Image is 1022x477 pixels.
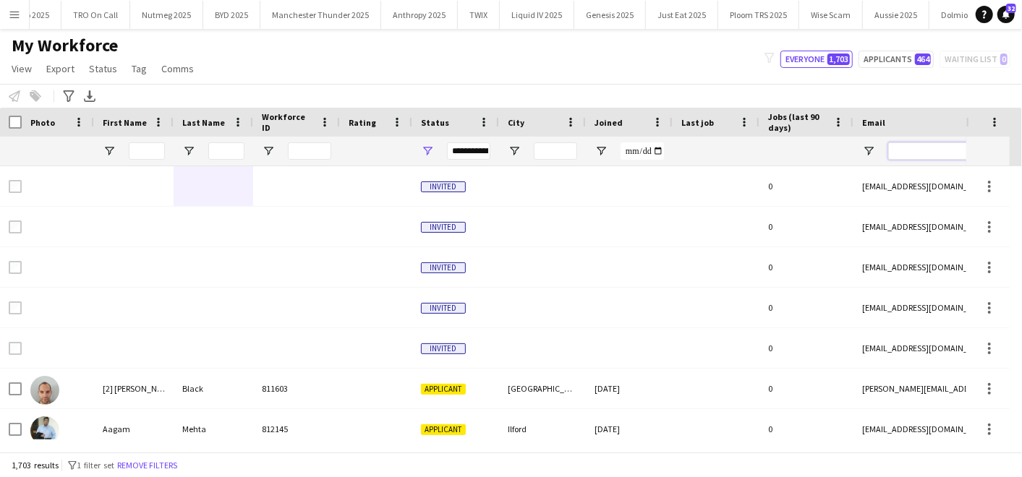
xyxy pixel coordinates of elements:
div: 0 [759,328,853,368]
div: 812145 [253,409,340,449]
button: Applicants464 [859,51,934,68]
button: Open Filter Menu [103,145,116,158]
div: Black [174,369,253,408]
span: Workforce ID [262,111,314,133]
button: Just Eat 2025 [646,1,718,29]
div: [GEOGRAPHIC_DATA] [499,369,586,408]
span: Joined [595,117,623,128]
div: [DATE] [586,409,673,449]
span: View [12,62,32,75]
app-action-btn: Export XLSX [81,87,98,105]
span: Status [89,62,117,75]
button: Ploom TRS 2025 [718,1,799,29]
span: 1,703 [827,53,850,65]
span: 1 filter set [77,460,114,470]
span: My Workforce [12,35,118,56]
span: Invited [421,303,466,314]
input: Row Selection is disabled for this row (unchecked) [9,180,22,193]
div: 0 [759,207,853,246]
button: Anthropy 2025 [381,1,458,29]
a: View [6,59,38,78]
span: Rating [349,117,376,128]
input: Row Selection is disabled for this row (unchecked) [9,220,22,233]
a: Status [83,59,123,78]
button: Genesis 2025 [574,1,646,29]
div: 0 [759,247,853,287]
span: Invited [421,222,466,233]
button: Open Filter Menu [862,145,875,158]
button: Remove filters [114,457,180,473]
button: Nutmeg 2025 [130,1,203,29]
span: Jobs (last 90 days) [768,111,827,133]
input: Row Selection is disabled for this row (unchecked) [9,301,22,314]
div: [DATE] [586,369,673,408]
img: Aagam Mehta [30,416,59,445]
button: Open Filter Menu [595,145,608,158]
input: Workforce ID Filter Input [288,142,331,160]
button: Open Filter Menu [508,145,521,158]
img: [2] Bradley Black [30,376,59,405]
button: Everyone1,703 [780,51,853,68]
span: Applicant [421,384,466,395]
span: Tag [132,62,147,75]
div: 0 [759,409,853,449]
a: 32 [997,6,1015,23]
button: Aussie 2025 [863,1,929,29]
span: Comms [161,62,194,75]
button: TWIX [458,1,500,29]
div: Ilford [499,409,586,449]
span: Invited [421,343,466,354]
span: Export [46,62,74,75]
div: 0 [759,369,853,408]
span: First Name [103,117,147,128]
div: Mehta [174,409,253,449]
button: Manchester Thunder 2025 [260,1,381,29]
button: TRO On Call [61,1,130,29]
div: 811603 [253,369,340,408]
input: Joined Filter Input [621,142,664,160]
span: Last job [681,117,714,128]
span: Last Name [182,117,225,128]
a: Export [41,59,80,78]
div: Aagam [94,409,174,449]
button: Open Filter Menu [262,145,275,158]
app-action-btn: Advanced filters [60,87,77,105]
span: Invited [421,262,466,273]
input: Last Name Filter Input [208,142,244,160]
div: [2] [PERSON_NAME] [94,369,174,408]
span: Applicant [421,424,466,435]
span: 32 [1006,4,1016,13]
button: Wise Scam [799,1,863,29]
button: BYD 2025 [203,1,260,29]
input: First Name Filter Input [129,142,165,160]
button: Liquid IV 2025 [500,1,574,29]
span: Photo [30,117,55,128]
span: Status [421,117,449,128]
span: 464 [915,53,931,65]
button: Open Filter Menu [182,145,195,158]
input: Row Selection is disabled for this row (unchecked) [9,261,22,274]
button: Dolmio [929,1,980,29]
span: Email [862,117,885,128]
span: City [508,117,524,128]
input: Row Selection is disabled for this row (unchecked) [9,342,22,355]
span: Invited [421,181,466,192]
a: Tag [126,59,153,78]
div: 0 [759,288,853,327]
div: 0 [759,166,853,206]
a: Comms [156,59,200,78]
input: City Filter Input [534,142,577,160]
button: Open Filter Menu [421,145,434,158]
